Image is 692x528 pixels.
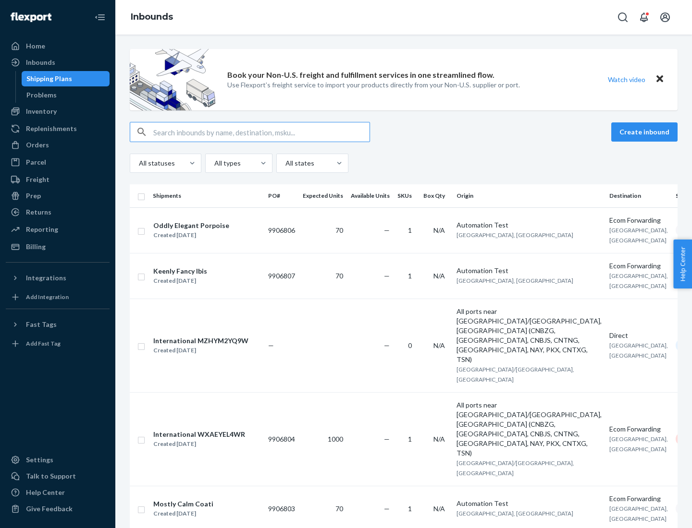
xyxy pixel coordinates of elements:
[433,272,445,280] span: N/A
[335,504,343,513] span: 70
[153,499,213,509] div: Mostly Calm Coati
[11,12,51,22] img: Flexport logo
[299,184,347,207] th: Expected Units
[634,8,654,27] button: Open notifications
[384,504,390,513] span: —
[433,435,445,443] span: N/A
[457,266,602,276] div: Automation Test
[26,504,73,514] div: Give Feedback
[26,207,51,217] div: Returns
[6,289,110,305] a: Add Integration
[457,277,573,284] span: [GEOGRAPHIC_DATA], [GEOGRAPHIC_DATA]
[6,485,110,500] a: Help Center
[602,72,652,86] button: Watch video
[227,80,520,90] p: Use Flexport’s freight service to import your products directly from your Non-U.S. supplier or port.
[420,184,453,207] th: Box Qty
[457,220,602,230] div: Automation Test
[609,261,668,271] div: Ecom Forwarding
[609,272,668,289] span: [GEOGRAPHIC_DATA], [GEOGRAPHIC_DATA]
[6,55,110,70] a: Inbounds
[384,435,390,443] span: —
[394,184,420,207] th: SKUs
[26,41,45,51] div: Home
[26,191,41,201] div: Prep
[138,158,139,168] input: All statuses
[6,501,110,516] button: Give Feedback
[457,231,573,239] span: [GEOGRAPHIC_DATA], [GEOGRAPHIC_DATA]
[328,435,343,443] span: 1000
[26,225,58,234] div: Reporting
[26,320,57,329] div: Fast Tags
[26,157,46,167] div: Parcel
[335,272,343,280] span: 70
[6,204,110,220] a: Returns
[153,346,248,355] div: Created [DATE]
[153,276,207,286] div: Created [DATE]
[408,435,412,443] span: 1
[673,240,692,288] button: Help Center
[6,239,110,254] a: Billing
[26,273,66,283] div: Integrations
[26,90,57,100] div: Problems
[457,307,602,364] div: All ports near [GEOGRAPHIC_DATA]/[GEOGRAPHIC_DATA], [GEOGRAPHIC_DATA] (CNBZG, [GEOGRAPHIC_DATA], ...
[408,226,412,234] span: 1
[26,58,55,67] div: Inbounds
[335,226,343,234] span: 70
[26,488,65,497] div: Help Center
[264,207,299,253] td: 9906806
[153,266,207,276] div: Keenly Fancy Ibis
[457,366,574,383] span: [GEOGRAPHIC_DATA]/[GEOGRAPHIC_DATA], [GEOGRAPHIC_DATA]
[153,221,229,230] div: Oddly Elegant Porpoise
[6,317,110,332] button: Fast Tags
[609,331,668,340] div: Direct
[408,504,412,513] span: 1
[6,270,110,286] button: Integrations
[26,339,61,348] div: Add Fast Tag
[26,74,72,84] div: Shipping Plans
[26,140,49,150] div: Orders
[6,121,110,136] a: Replenishments
[457,499,602,508] div: Automation Test
[611,122,678,142] button: Create inbound
[6,104,110,119] a: Inventory
[384,226,390,234] span: —
[227,70,494,81] p: Book your Non-U.S. freight and fulfillment services in one streamlined flow.
[347,184,394,207] th: Available Units
[384,341,390,349] span: —
[433,226,445,234] span: N/A
[457,400,602,458] div: All ports near [GEOGRAPHIC_DATA]/[GEOGRAPHIC_DATA], [GEOGRAPHIC_DATA] (CNBZG, [GEOGRAPHIC_DATA], ...
[123,3,181,31] ol: breadcrumbs
[6,155,110,170] a: Parcel
[609,216,668,225] div: Ecom Forwarding
[284,158,285,168] input: All states
[6,336,110,351] a: Add Fast Tag
[264,392,299,486] td: 9906804
[609,342,668,359] span: [GEOGRAPHIC_DATA], [GEOGRAPHIC_DATA]
[609,505,668,522] span: [GEOGRAPHIC_DATA], [GEOGRAPHIC_DATA]
[26,107,57,116] div: Inventory
[131,12,173,22] a: Inbounds
[609,424,668,434] div: Ecom Forwarding
[408,272,412,280] span: 1
[26,124,77,133] div: Replenishments
[153,230,229,240] div: Created [DATE]
[433,341,445,349] span: N/A
[26,242,46,252] div: Billing
[213,158,214,168] input: All types
[22,87,110,103] a: Problems
[26,175,49,184] div: Freight
[654,72,666,86] button: Close
[26,293,69,301] div: Add Integration
[268,341,274,349] span: —
[6,222,110,237] a: Reporting
[457,510,573,517] span: [GEOGRAPHIC_DATA], [GEOGRAPHIC_DATA]
[609,494,668,504] div: Ecom Forwarding
[26,455,53,465] div: Settings
[408,341,412,349] span: 0
[609,227,668,244] span: [GEOGRAPHIC_DATA], [GEOGRAPHIC_DATA]
[609,435,668,453] span: [GEOGRAPHIC_DATA], [GEOGRAPHIC_DATA]
[153,122,370,142] input: Search inbounds by name, destination, msku...
[153,439,245,449] div: Created [DATE]
[6,468,110,484] a: Talk to Support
